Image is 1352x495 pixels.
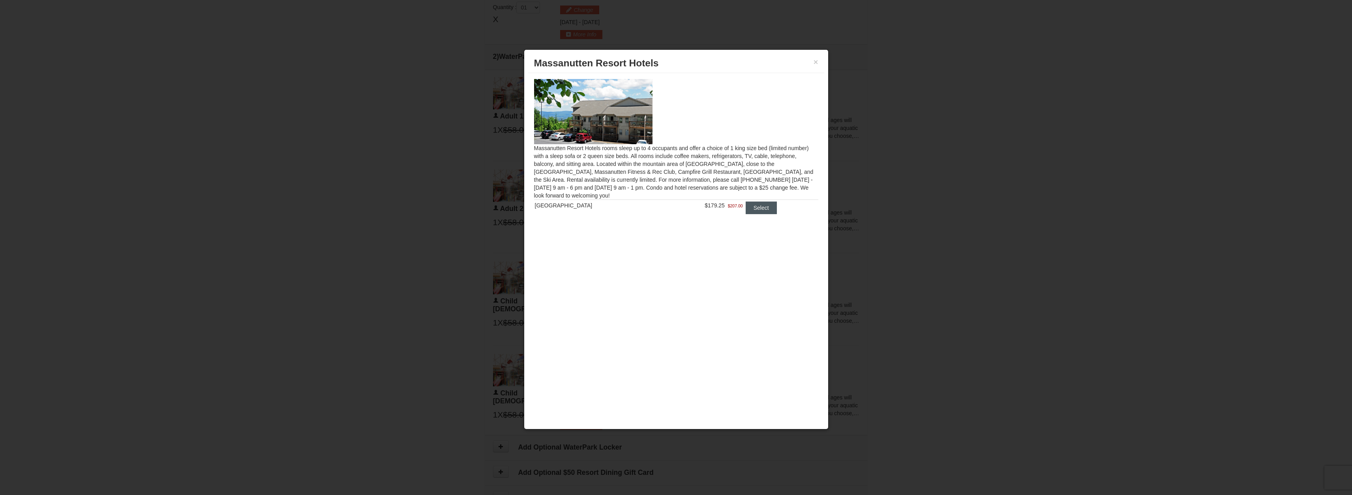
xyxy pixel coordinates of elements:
[535,201,659,209] div: [GEOGRAPHIC_DATA]
[728,202,743,210] span: $207.00
[534,79,653,144] img: 19219026-1-e3b4ac8e.jpg
[534,58,659,68] span: Massanutten Resort Hotels
[814,58,818,66] button: ×
[746,201,777,214] button: Select
[528,73,824,230] div: Massanutten Resort Hotels rooms sleep up to 4 occupants and offer a choice of 1 king size bed (li...
[705,202,725,209] span: $179.25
